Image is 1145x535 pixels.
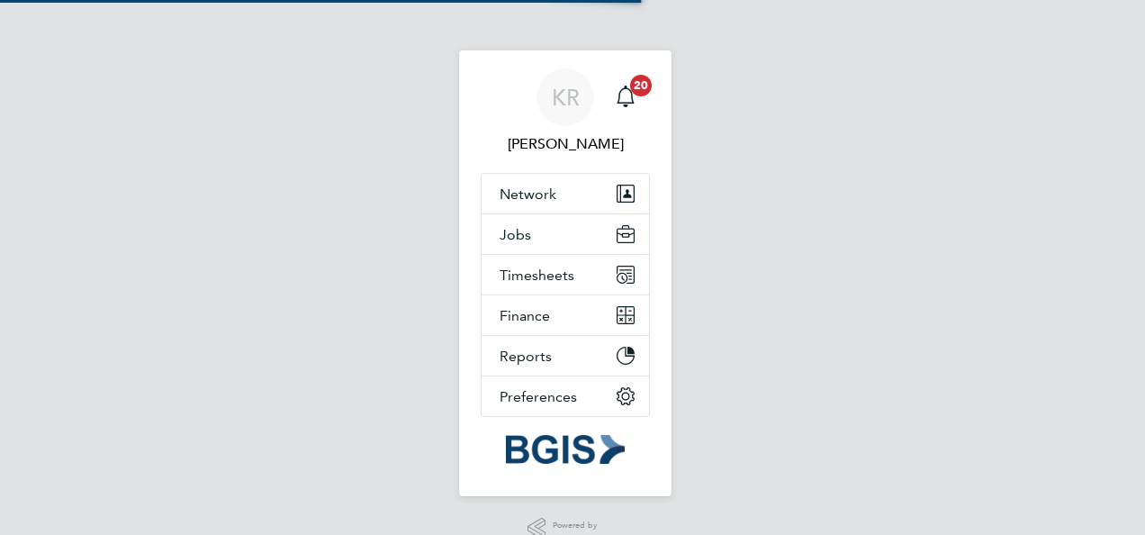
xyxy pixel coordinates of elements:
[630,75,652,96] span: 20
[500,307,550,324] span: Finance
[608,68,644,126] a: 20
[482,255,649,295] button: Timesheets
[481,435,650,464] a: Go to home page
[481,68,650,155] a: KR[PERSON_NAME]
[482,174,649,213] button: Network
[481,133,650,155] span: Kirsty Roberts
[482,295,649,335] button: Finance
[459,50,672,496] nav: Main navigation
[500,267,574,284] span: Timesheets
[500,186,556,203] span: Network
[500,388,577,405] span: Preferences
[552,86,580,109] span: KR
[500,226,531,243] span: Jobs
[506,435,625,464] img: bgis-logo-retina.png
[500,348,552,365] span: Reports
[482,376,649,416] button: Preferences
[553,518,603,533] span: Powered by
[482,214,649,254] button: Jobs
[482,336,649,376] button: Reports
